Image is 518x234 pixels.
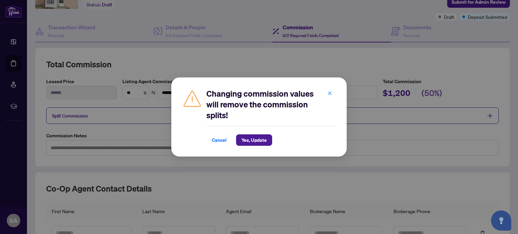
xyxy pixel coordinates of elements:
button: Yes, Update [236,134,272,146]
span: Cancel [212,135,227,145]
button: Cancel [206,134,232,146]
h2: Changing commission values will remove the commission splits! [206,88,336,121]
button: Open asap [491,210,511,231]
span: Yes, Update [241,135,267,145]
span: close [327,91,332,96]
img: Caution Icon [182,88,202,108]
